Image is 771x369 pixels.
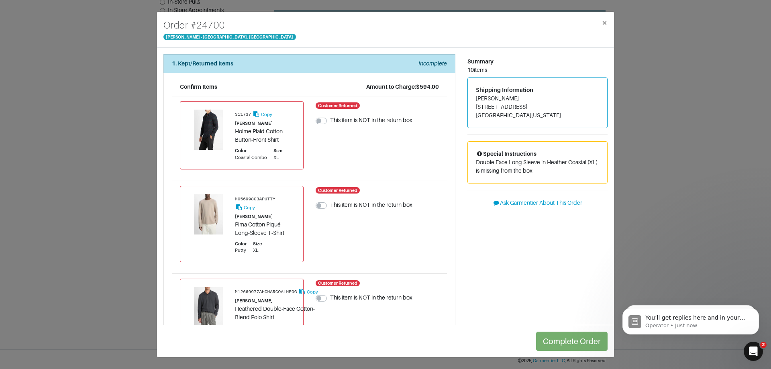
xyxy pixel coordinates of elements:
img: Profile image for Garmentier [45,231,51,238]
button: Start recording [51,263,57,269]
button: Home [126,3,141,18]
div: Close [141,3,155,18]
div: Color [235,241,247,247]
small: 311737 [235,112,251,117]
small: M05699803APUTTY [235,197,275,202]
p: Within 3 hours [45,10,83,18]
button: Upload attachment [12,263,19,269]
img: Profile image for Garmentier [23,4,36,17]
button: Ask Garmentier About This Order [467,197,608,209]
p: Double Face Long Sleeve in Heather Coastal (XL) is missing from the box [476,158,599,175]
div: Operator • AI Agent • Just now [13,152,86,157]
img: Product [188,287,228,327]
b: under 3 hours [20,139,64,145]
span: Shipping Information [476,87,533,93]
div: [GRM REF. #24857]--------------------Return label included in box :) [57,46,154,84]
button: go back [5,3,20,18]
span: Customer Returned [316,187,360,194]
button: Close [595,12,614,34]
strong: 1. Kept/Returned Items [172,60,233,67]
div: XL [253,247,262,254]
label: This item is NOT in the return box [330,201,412,209]
b: [PERSON_NAME][EMAIL_ADDRESS][DOMAIN_NAME] [13,111,122,125]
textarea: Message… [7,246,154,260]
label: This item is NOT in the return box [330,294,412,302]
span: Customer Returned [316,102,360,109]
div: Putty [235,247,247,254]
iframe: Intercom live chat [744,342,763,361]
img: Product [188,110,228,150]
div: Amount to Charge: $594.00 [366,83,439,91]
em: Incomplete [418,60,447,67]
button: Send a message… [138,260,151,273]
small: [PERSON_NAME] [235,121,273,126]
address: [PERSON_NAME] [STREET_ADDRESS] [GEOGRAPHIC_DATA][US_STATE] [476,94,599,120]
div: Our usual reply time 🕒 [13,130,125,146]
small: Copy [307,289,318,294]
div: Waiting for a teammate [8,231,153,238]
span: [PERSON_NAME] - [GEOGRAPHIC_DATA], [GEOGRAPHIC_DATA] [163,34,296,40]
span: Customer Returned [316,280,360,287]
div: [GRM REF. #24857] -------------------- [63,51,148,67]
small: [PERSON_NAME] [235,298,273,303]
div: Heathered Double-Face Cotton-Blend Polo Shirt [235,305,322,322]
span: × [602,17,608,28]
small: M12669977AHCHARCOALHFOG [235,289,297,294]
button: Gif picker [38,263,45,269]
span: You’ll get replies here and in your email: ✉️ [PERSON_NAME][EMAIL_ADDRESS][DOMAIN_NAME] Our usual... [35,23,135,62]
button: Copy [298,287,318,296]
div: XL [273,154,282,161]
button: Complete Order [536,332,608,351]
h4: Order # 24700 [163,18,296,33]
div: Size [273,147,282,154]
div: Pima Cotton Piqué Long-Sleeve T-Shirt [235,220,295,237]
div: 10 items [467,66,608,74]
div: Color [235,147,267,154]
div: Coastal Combo [235,154,267,161]
small: [PERSON_NAME] [235,214,273,219]
span: Special Instructions [476,151,536,157]
div: Return label included in box :) [63,71,148,79]
iframe: Intercom notifications message [610,291,771,347]
small: Copy [261,112,272,117]
div: You’ll get replies here and in your email: ✉️ [13,95,125,126]
p: Message from Operator, sent Just now [35,31,139,38]
div: Holme Plaid Cotton Button-Front Shirt [235,127,295,144]
div: Confirm Items [180,83,217,91]
span: 2 [760,342,767,348]
div: Summary [467,57,608,66]
div: Vince says… [6,46,154,90]
button: Emoji picker [25,263,32,269]
img: Product [188,194,228,234]
button: Copy [235,203,255,212]
button: Copy [252,110,273,119]
div: Size [253,241,262,247]
div: You’ll get replies here and in your email:✉️[PERSON_NAME][EMAIL_ADDRESS][DOMAIN_NAME]Our usual re... [6,90,132,151]
label: This item is NOT in the return box [330,116,412,124]
div: Operator says… [6,90,154,169]
h1: Garmentier [39,4,75,10]
small: Copy [244,205,255,210]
